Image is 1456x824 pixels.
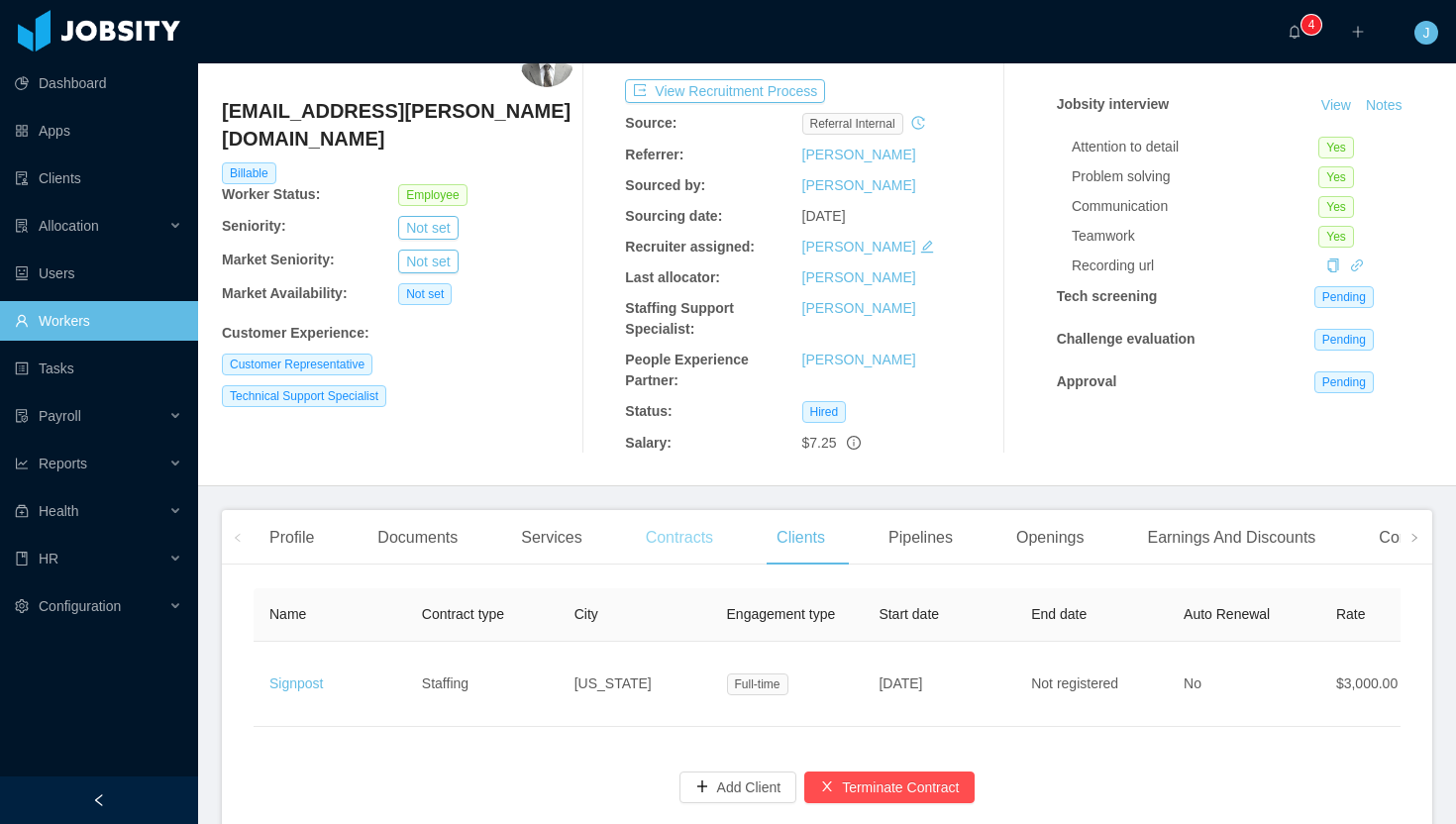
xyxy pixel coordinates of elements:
b: Salary: [625,435,672,451]
a: icon: link [1350,257,1364,273]
span: Contract type [422,606,504,622]
button: icon: exportView Recruitment Process [625,79,825,103]
span: Yes [1318,196,1354,218]
span: Staffing [422,675,468,691]
i: icon: link [1350,258,1364,272]
button: Not set [398,216,458,240]
a: View [1314,97,1358,113]
a: [PERSON_NAME] [802,352,916,367]
span: Employee [398,184,467,206]
strong: Tech screening [1057,288,1158,304]
i: icon: right [1409,533,1419,543]
div: Pipelines [873,510,969,566]
span: Engagement type [727,606,836,622]
strong: Challenge evaluation [1057,331,1196,347]
a: [PERSON_NAME] [802,300,916,316]
span: J [1423,21,1430,45]
i: icon: left [233,533,243,543]
span: Health [39,503,78,519]
a: [PERSON_NAME] [802,147,916,162]
span: Customer Representative [222,354,372,375]
span: Billable [222,162,276,184]
a: icon: pie-chartDashboard [15,63,182,103]
span: [DATE] [879,675,922,691]
span: Auto Renewal [1184,606,1270,622]
span: HR [39,551,58,566]
span: Payroll [39,408,81,424]
i: icon: copy [1326,258,1340,272]
span: Full-time [727,673,788,695]
span: Not registered [1031,675,1118,691]
span: Pending [1314,371,1374,393]
b: Staffing Support Specialist: [625,300,734,337]
span: End date [1031,606,1087,622]
strong: Jobsity interview [1057,96,1170,112]
button: icon: closeTerminate Contract [804,772,975,803]
b: Referrer: [625,147,683,162]
span: Yes [1318,226,1354,248]
span: Technical Support Specialist [222,385,386,407]
div: Earnings And Discounts [1131,510,1331,566]
b: Sourced by: [625,177,705,193]
span: Hired [802,401,847,423]
span: Allocation [39,218,99,234]
i: icon: line-chart [15,457,29,470]
span: Reports [39,456,87,471]
td: No [1168,642,1320,727]
a: icon: robotUsers [15,254,182,293]
div: Clients [761,510,841,566]
strong: Approval [1057,373,1117,389]
div: Teamwork [1072,226,1318,247]
a: icon: userWorkers [15,301,182,341]
span: Pending [1314,329,1374,351]
span: City [574,606,598,622]
span: Referral internal [802,113,903,135]
div: Recording url [1072,256,1318,276]
i: icon: file-protect [15,409,29,423]
sup: 4 [1301,15,1321,35]
span: [DATE] [802,208,846,224]
div: Problem solving [1072,166,1318,187]
i: icon: solution [15,219,29,233]
a: [PERSON_NAME] [802,239,916,255]
h4: [EMAIL_ADDRESS][PERSON_NAME][DOMAIN_NAME] [222,97,574,153]
b: Seniority: [222,218,286,234]
span: Start date [879,606,939,622]
b: Customer Experience : [222,325,369,341]
b: Status: [625,403,672,419]
td: [US_STATE] [559,642,711,727]
b: People Experience Partner: [625,352,749,388]
span: Pending [1314,286,1374,308]
a: icon: auditClients [15,158,182,198]
button: Notes [1358,94,1410,118]
a: icon: profileTasks [15,349,182,388]
a: [PERSON_NAME] [802,177,916,193]
i: icon: book [15,552,29,566]
span: Rate [1336,606,1366,622]
button: icon: plusAdd Client [679,772,797,803]
span: Yes [1318,166,1354,188]
div: Profile [254,510,330,566]
div: Attention to detail [1072,137,1318,157]
p: 4 [1308,15,1315,35]
div: Copy [1326,256,1340,276]
div: Openings [1000,510,1100,566]
b: Recruiter assigned: [625,239,755,255]
div: Services [505,510,597,566]
b: Market Availability: [222,285,348,301]
i: icon: edit [920,240,934,254]
i: icon: bell [1288,25,1301,39]
span: Name [269,606,306,622]
a: icon: appstoreApps [15,111,182,151]
span: Configuration [39,598,121,614]
a: Signpost [269,675,323,691]
div: Communication [1072,196,1318,217]
span: info-circle [847,436,861,450]
span: Yes [1318,137,1354,158]
b: Last allocator: [625,269,720,285]
span: $7.25 [802,435,837,451]
b: Sourcing date: [625,208,722,224]
i: icon: plus [1351,25,1365,39]
a: icon: exportView Recruitment Process [625,83,825,99]
i: icon: history [911,116,925,130]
